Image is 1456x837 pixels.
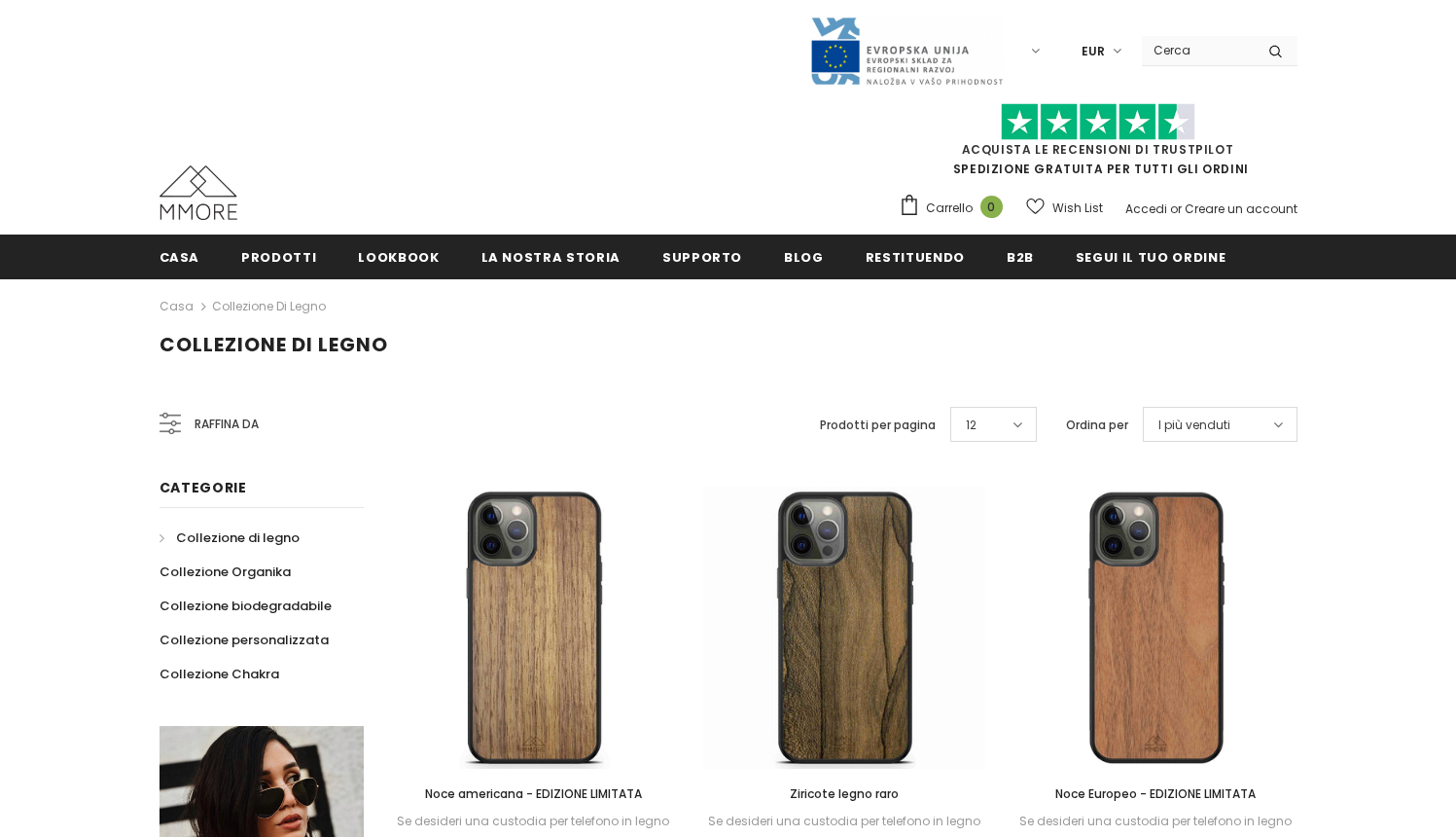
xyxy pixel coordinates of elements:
[160,623,329,657] a: Collezione personalizzata
[160,248,200,267] span: Casa
[1185,200,1297,217] a: Creare un account
[160,563,291,581] span: Collezione Organika
[1125,200,1167,217] a: Accedi
[866,235,965,278] a: Restituendo
[160,331,388,358] span: Collezione di legno
[1142,36,1254,64] input: Search Site
[784,248,824,267] span: Blog
[160,521,300,555] a: Collezione di legno
[241,235,316,278] a: Prodotti
[160,555,291,589] a: Collezione Organika
[160,165,237,220] img: Casi MMORE
[784,235,824,278] a: Blog
[160,235,200,278] a: Casa
[809,16,1004,87] img: Javni Razpis
[980,196,1003,218] span: 0
[393,783,675,805] a: Noce americana - EDIZIONE LIMITATA
[160,478,247,497] span: Categorie
[160,589,332,623] a: Collezione biodegradabile
[481,248,621,267] span: La nostra storia
[966,416,977,435] span: 12
[1001,103,1195,141] img: Fidati di Pilot Stars
[358,248,439,267] span: Lookbook
[481,235,621,278] a: La nostra storia
[160,631,329,649] span: Collezione personalizzata
[809,42,1004,58] a: Javni Razpis
[160,295,194,318] a: Casa
[212,298,326,314] a: Collezione di legno
[1170,200,1182,217] span: or
[662,235,742,278] a: supporto
[866,248,965,267] span: Restituendo
[241,248,316,267] span: Prodotti
[790,785,899,802] span: Ziricote legno raro
[358,235,439,278] a: Lookbook
[1014,783,1296,805] a: Noce Europeo - EDIZIONE LIMITATA
[899,112,1297,177] span: SPEDIZIONE GRATUITA PER TUTTI GLI ORDINI
[1158,416,1230,435] span: I più venduti
[1026,191,1103,225] a: Wish List
[160,665,279,683] span: Collezione Chakra
[820,416,936,435] label: Prodotti per pagina
[703,783,985,805] a: Ziricote legno raro
[1076,248,1225,267] span: Segui il tuo ordine
[1007,235,1034,278] a: B2B
[662,248,742,267] span: supporto
[899,194,1012,223] a: Carrello 0
[160,657,279,691] a: Collezione Chakra
[1066,416,1128,435] label: Ordina per
[1076,235,1225,278] a: Segui il tuo ordine
[195,414,259,435] span: Raffina da
[160,597,332,615] span: Collezione biodegradabile
[425,785,642,802] span: Noce americana - EDIZIONE LIMITATA
[1055,785,1256,802] span: Noce Europeo - EDIZIONE LIMITATA
[1007,248,1034,267] span: B2B
[926,199,973,218] span: Carrello
[176,528,300,547] span: Collezione di legno
[1052,199,1103,218] span: Wish List
[962,141,1234,158] a: Acquista le recensioni di TrustPilot
[1082,42,1105,61] span: EUR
